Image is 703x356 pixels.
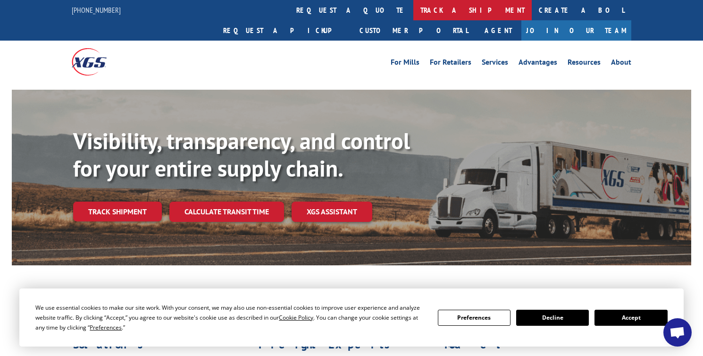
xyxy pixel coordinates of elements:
a: [PHONE_NUMBER] [72,5,121,15]
a: Open chat [663,318,692,347]
a: Customer Portal [352,20,475,41]
button: Accept [594,310,667,326]
span: Cookie Policy [279,314,313,322]
a: Track shipment [73,202,162,221]
a: About [611,59,631,69]
a: XGS ASSISTANT [292,202,372,222]
a: Agent [475,20,521,41]
span: Preferences [90,323,122,331]
a: For Retailers [430,59,471,69]
a: Services [482,59,508,69]
button: Preferences [438,310,511,326]
button: Decline [516,310,589,326]
a: Resources [568,59,601,69]
a: Join Our Team [521,20,631,41]
a: Request a pickup [216,20,352,41]
b: Visibility, transparency, and control for your entire supply chain. [73,126,410,183]
a: For Mills [391,59,419,69]
div: Cookie Consent Prompt [19,288,684,347]
div: We use essential cookies to make our site work. With your consent, we may also use non-essential ... [35,303,426,332]
a: Advantages [519,59,557,69]
a: Calculate transit time [169,202,284,222]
